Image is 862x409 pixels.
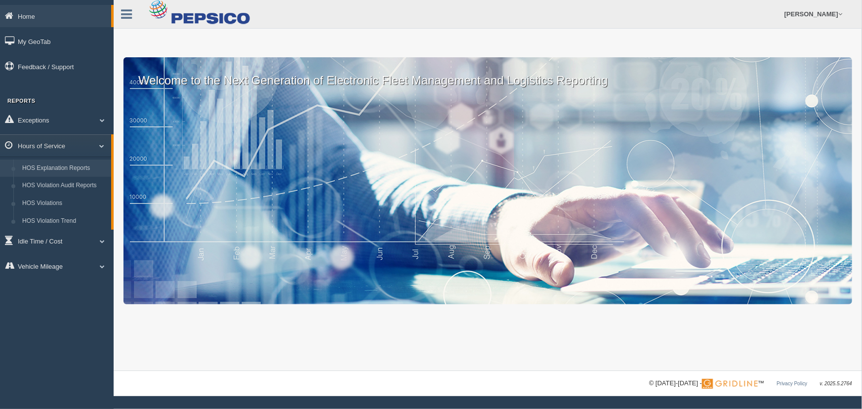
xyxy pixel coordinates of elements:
a: HOS Violations [18,195,111,212]
p: Welcome to the Next Generation of Electronic Fleet Management and Logistics Reporting [123,57,852,89]
a: HOS Explanation Reports [18,160,111,177]
img: Gridline [702,379,758,389]
a: Privacy Policy [777,381,807,386]
span: v. 2025.5.2764 [820,381,852,386]
div: © [DATE]-[DATE] - ™ [649,378,852,389]
a: HOS Violation Audit Reports [18,177,111,195]
a: HOS Violation Trend [18,212,111,230]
